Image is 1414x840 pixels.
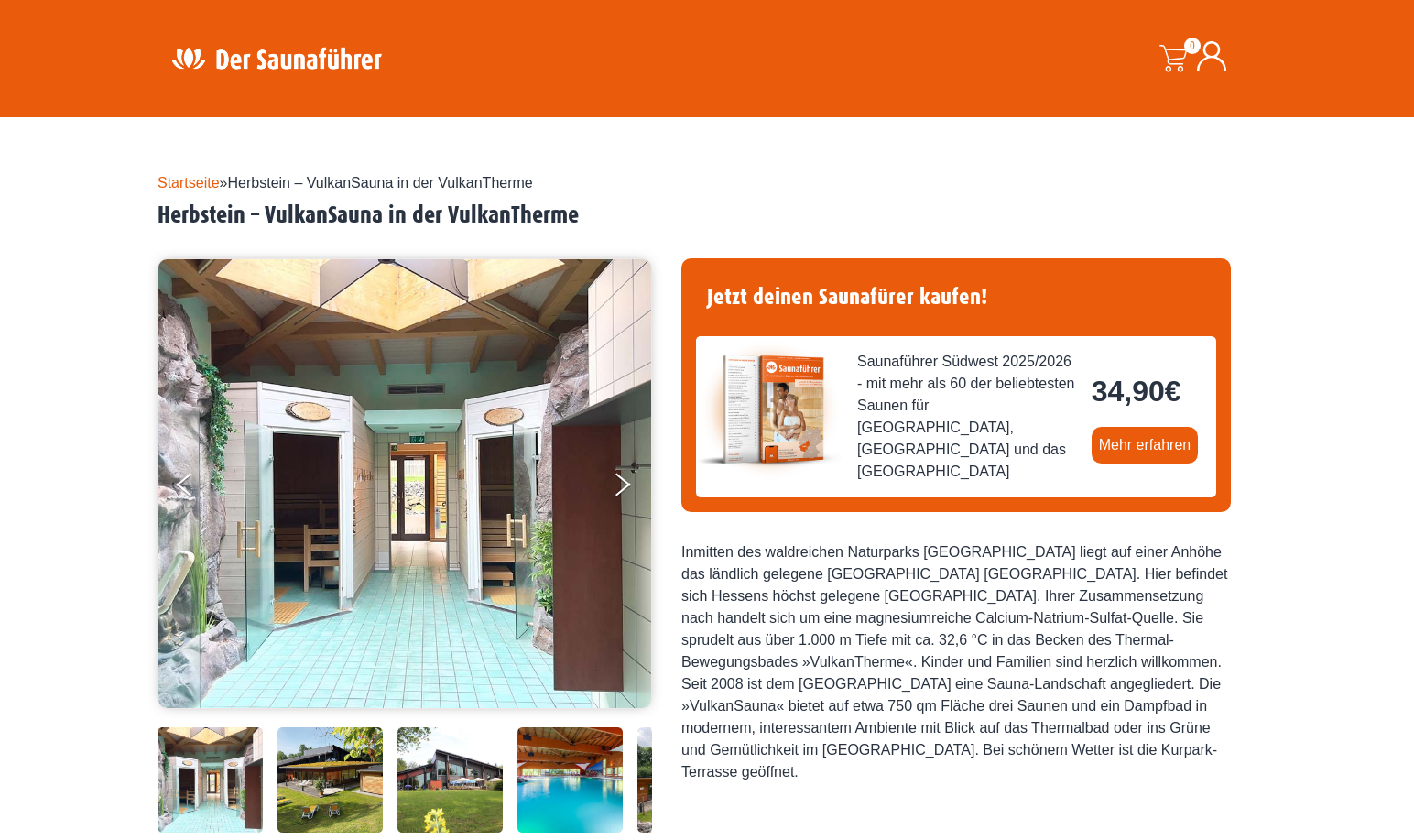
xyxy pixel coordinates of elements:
[1092,427,1199,464] a: Mehr erfahren
[158,202,1256,230] h2: Herbstein – VulkanSauna in der VulkanTherme
[228,175,533,191] span: Herbstein – VulkanSauna in der VulkanTherme
[1184,38,1201,54] span: 0
[612,465,658,511] button: Next
[158,175,220,191] a: Startseite
[696,336,843,483] img: der-saunafuehrer-2025-suedwest.jpg
[177,465,223,511] button: Previous
[696,273,1216,322] h4: Jetzt deinen Saunafürer kaufen!
[1165,375,1181,408] span: €
[158,175,533,191] span: »
[857,351,1077,483] span: Saunaführer Südwest 2025/2026 - mit mehr als 60 der beliebtesten Saunen für [GEOGRAPHIC_DATA], [G...
[1092,375,1181,408] bdi: 34,90
[681,541,1231,783] div: Inmitten des waldreichen Naturparks [GEOGRAPHIC_DATA] liegt auf einer Anhöhe das ländlich gelegen...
